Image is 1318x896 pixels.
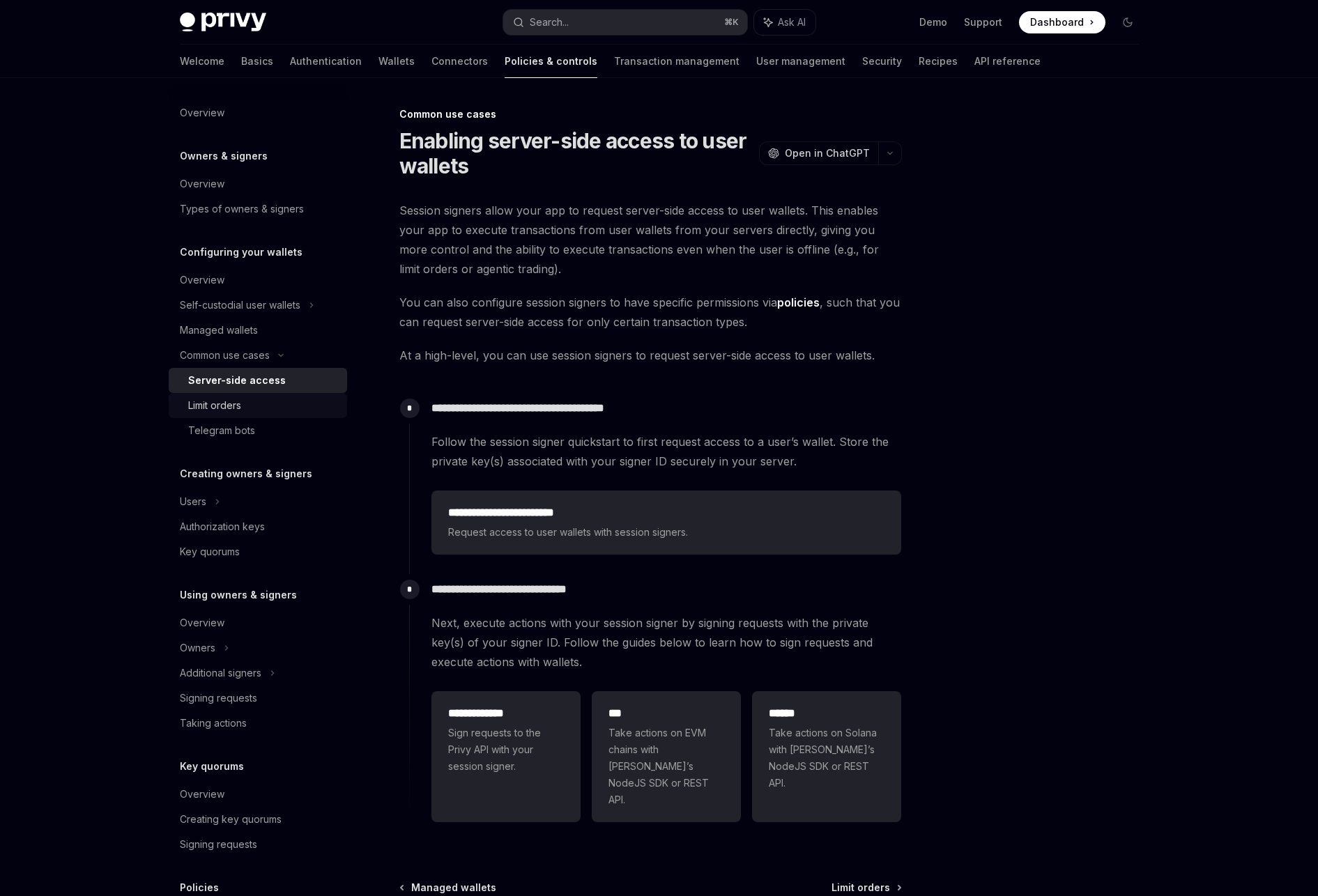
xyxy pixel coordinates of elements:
img: dark logo [180,13,266,32]
a: Key quorums [169,539,347,564]
a: Wallets [378,45,415,78]
h5: Owners & signers [180,148,268,164]
div: Telegram bots [188,422,255,439]
a: Policies & controls [505,45,597,78]
div: Creating key quorums [180,811,282,828]
a: Overview [169,100,347,125]
h5: Creating owners & signers [180,465,312,482]
a: Managed wallets [401,881,496,895]
button: Ask AI [754,10,815,35]
a: Welcome [180,45,224,78]
a: Overview [169,782,347,807]
span: Next, execute actions with your session signer by signing requests with the private key(s) of you... [431,613,901,672]
span: Sign requests to the Privy API with your session signer. [448,725,564,775]
a: Authorization keys [169,514,347,539]
a: Authentication [290,45,362,78]
a: Server-side access [169,368,347,393]
a: Limit orders [832,881,901,895]
a: Telegram bots [169,418,347,443]
a: policies [777,295,820,310]
span: At a high-level, you can use session signers to request server-side access to user wallets. [399,346,902,365]
div: Self-custodial user wallets [180,297,300,314]
a: Connectors [431,45,488,78]
a: Overview [169,268,347,293]
button: Toggle dark mode [1117,11,1139,33]
div: Overview [180,272,224,288]
div: Overview [180,105,224,121]
span: Open in ChatGPT [785,146,870,160]
span: You can also configure session signers to have specific permissions via , such that you can reque... [399,293,902,332]
a: Taking actions [169,711,347,736]
a: Transaction management [614,45,740,78]
div: Owners [180,640,215,656]
h5: Configuring your wallets [180,244,302,261]
div: Limit orders [188,397,241,414]
div: Key quorums [180,543,240,560]
h1: Enabling server-side access to user wallets [399,128,753,178]
div: Managed wallets [180,322,258,339]
h5: Policies [180,879,219,896]
span: Ask AI [778,15,806,29]
div: Overview [180,615,224,631]
a: Demo [919,15,947,29]
span: Limit orders [832,881,890,895]
a: Types of owners & signers [169,196,347,222]
a: User management [756,45,845,78]
div: Taking actions [180,715,247,732]
button: Open in ChatGPT [759,141,878,165]
span: Take actions on EVM chains with [PERSON_NAME]’s NodeJS SDK or REST API. [608,725,724,808]
a: Overview [169,171,347,196]
div: Signing requests [180,690,257,706]
a: **** *Take actions on Solana with [PERSON_NAME]’s NodeJS SDK or REST API. [752,691,901,822]
h5: Key quorums [180,758,244,775]
span: ⌘ K [724,17,739,28]
div: Overview [180,176,224,192]
a: API reference [974,45,1041,78]
a: Creating key quorums [169,807,347,832]
div: Common use cases [180,347,270,364]
span: Dashboard [1030,15,1084,29]
span: Take actions on Solana with [PERSON_NAME]’s NodeJS SDK or REST API. [769,725,884,791]
a: Dashboard [1019,11,1105,33]
a: Support [964,15,1002,29]
div: Additional signers [180,665,261,681]
a: Recipes [919,45,958,78]
div: Common use cases [399,107,902,121]
span: Managed wallets [411,881,496,895]
div: Users [180,493,206,510]
div: Types of owners & signers [180,201,304,217]
div: Overview [180,786,224,803]
div: Search... [530,14,569,31]
a: Signing requests [169,686,347,711]
div: Signing requests [180,836,257,853]
a: Signing requests [169,832,347,857]
span: Request access to user wallets with session signers. [448,524,884,541]
a: Limit orders [169,393,347,418]
h5: Using owners & signers [180,587,297,603]
a: Basics [241,45,273,78]
div: Authorization keys [180,518,265,535]
span: Session signers allow your app to request server-side access to user wallets. This enables your a... [399,201,902,279]
a: ***Take actions on EVM chains with [PERSON_NAME]’s NodeJS SDK or REST API. [592,691,741,822]
span: Follow the session signer quickstart to first request access to a user’s wallet. Store the privat... [431,432,901,471]
button: Search...⌘K [503,10,747,35]
a: Overview [169,610,347,635]
a: Managed wallets [169,318,347,343]
a: Security [862,45,902,78]
div: Server-side access [188,372,286,389]
a: **** **** ***Sign requests to the Privy API with your session signer. [431,691,581,822]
